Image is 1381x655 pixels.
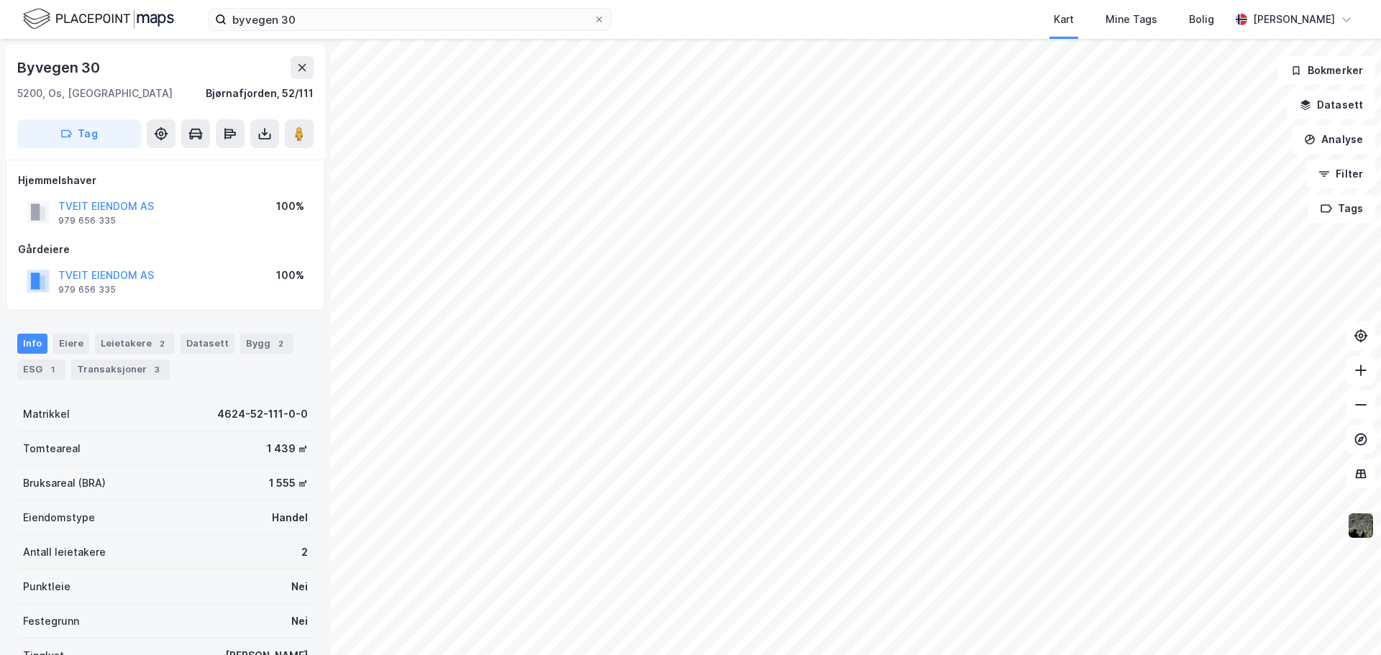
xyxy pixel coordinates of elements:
[23,440,81,457] div: Tomteareal
[23,406,70,423] div: Matrikkel
[71,359,170,380] div: Transaksjoner
[23,544,106,561] div: Antall leietakere
[1106,11,1157,28] div: Mine Tags
[17,334,47,354] div: Info
[23,6,174,32] img: logo.f888ab2527a4732fd821a326f86c7f29.svg
[17,85,173,102] div: 5200, Os, [GEOGRAPHIC_DATA]
[18,172,313,189] div: Hjemmelshaver
[150,362,164,377] div: 3
[291,578,308,595] div: Nei
[18,241,313,258] div: Gårdeiere
[1189,11,1214,28] div: Bolig
[1308,194,1375,223] button: Tags
[1309,586,1381,655] div: Kontrollprogram for chat
[1287,91,1375,119] button: Datasett
[1309,586,1381,655] iframe: Chat Widget
[58,284,116,296] div: 979 656 335
[301,544,308,561] div: 2
[1347,512,1375,539] img: 9k=
[1253,11,1335,28] div: [PERSON_NAME]
[17,56,103,79] div: Byvegen 30
[269,475,308,492] div: 1 555 ㎡
[58,215,116,226] div: 979 656 335
[1306,160,1375,188] button: Filter
[276,198,304,215] div: 100%
[95,334,175,354] div: Leietakere
[23,613,79,630] div: Festegrunn
[206,85,314,102] div: Bjørnafjorden, 52/111
[17,119,141,148] button: Tag
[23,475,106,492] div: Bruksareal (BRA)
[240,334,293,354] div: Bygg
[53,334,89,354] div: Eiere
[181,334,234,354] div: Datasett
[155,336,169,351] div: 2
[17,359,65,380] div: ESG
[23,509,95,526] div: Eiendomstype
[227,9,593,30] input: Søk på adresse, matrikkel, gårdeiere, leietakere eller personer
[217,406,308,423] div: 4624-52-111-0-0
[291,613,308,630] div: Nei
[1278,56,1375,85] button: Bokmerker
[23,578,70,595] div: Punktleie
[273,336,288,351] div: 2
[272,509,308,526] div: Handel
[267,440,308,457] div: 1 439 ㎡
[45,362,60,377] div: 1
[276,267,304,284] div: 100%
[1292,125,1375,154] button: Analyse
[1054,11,1074,28] div: Kart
